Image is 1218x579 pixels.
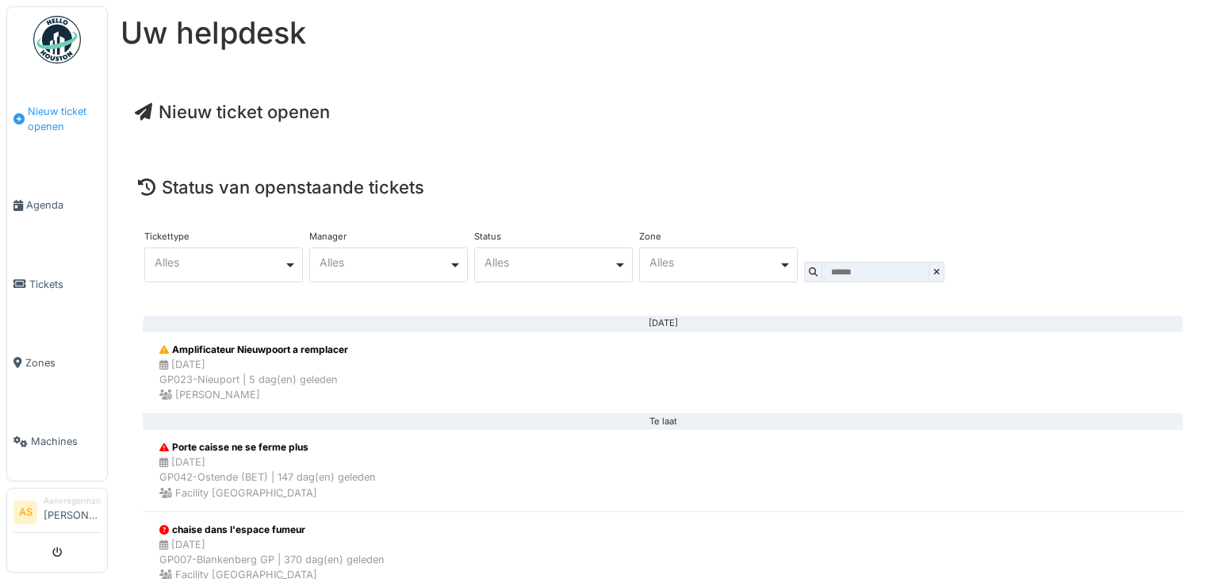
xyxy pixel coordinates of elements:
span: Agenda [26,197,101,213]
a: Machines [7,402,107,481]
div: Alles [155,258,284,266]
div: [DATE] [155,323,1170,324]
div: [DATE] GP023-Nieuport | 5 dag(en) geleden [PERSON_NAME] [159,357,348,403]
img: Badge_color-CXgf-gQk.svg [33,16,81,63]
div: Porte caisse ne se ferme plus [159,440,376,454]
li: AS [13,500,37,524]
span: Machines [31,434,101,449]
label: Zone [639,232,661,241]
a: AS Aanvragermanager[PERSON_NAME] [13,495,101,533]
h4: Status van openstaande tickets [138,177,1188,197]
div: chaise dans l'espace fumeur [159,523,385,537]
label: Status [474,232,501,241]
a: Nieuw ticket openen [135,102,330,122]
span: Nieuw ticket openen [28,104,101,134]
span: Tickets [29,277,101,292]
div: Aanvragermanager [44,495,101,507]
a: Nieuw ticket openen [7,72,107,166]
div: Alles [485,258,614,266]
label: Tickettype [144,232,190,241]
div: Te laat [155,421,1170,423]
label: Manager [309,232,347,241]
a: Agenda [7,166,107,244]
li: [PERSON_NAME] [44,495,101,529]
div: Alles [649,258,779,266]
a: Porte caisse ne se ferme plus [DATE]GP042-Ostende (BET) | 147 dag(en) geleden Facility [GEOGRAPHI... [143,429,1183,512]
div: Amplificateur Nieuwpoort a remplacer [159,343,348,357]
a: Zones [7,324,107,402]
a: Amplificateur Nieuwpoort a remplacer [DATE]GP023-Nieuport | 5 dag(en) geleden [PERSON_NAME] [143,332,1183,414]
div: Alles [320,258,449,266]
span: Zones [25,355,101,370]
a: Tickets [7,245,107,324]
div: [DATE] GP042-Ostende (BET) | 147 dag(en) geleden Facility [GEOGRAPHIC_DATA] [159,454,376,500]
